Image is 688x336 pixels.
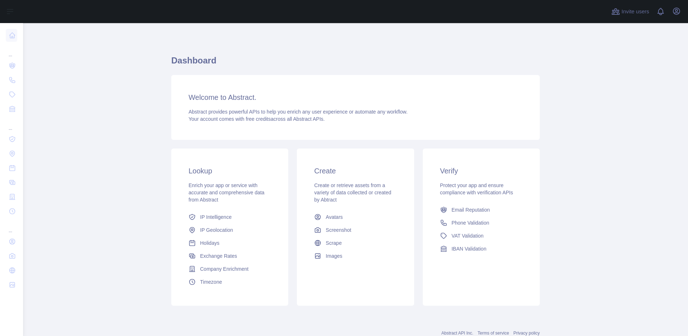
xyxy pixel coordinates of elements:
[437,216,525,229] a: Phone Validation
[311,236,399,249] a: Scrape
[189,116,325,122] span: Your account comes with across all Abstract APIs.
[437,229,525,242] a: VAT Validation
[200,252,237,260] span: Exchange Rates
[186,224,274,236] a: IP Geolocation
[200,226,233,234] span: IP Geolocation
[326,239,341,247] span: Scrape
[326,252,342,260] span: Images
[171,55,540,72] h1: Dashboard
[452,206,490,213] span: Email Reputation
[311,249,399,262] a: Images
[189,92,522,102] h3: Welcome to Abstract.
[311,211,399,224] a: Avatars
[326,226,351,234] span: Screenshot
[200,213,232,221] span: IP Intelligence
[440,182,513,195] span: Protect your app and ensure compliance with verification APIs
[326,213,343,221] span: Avatars
[314,182,391,203] span: Create or retrieve assets from a variety of data collected or created by Abtract
[442,331,474,336] a: Abstract API Inc.
[314,166,397,176] h3: Create
[452,232,484,239] span: VAT Validation
[200,278,222,286] span: Timezone
[186,236,274,249] a: Holidays
[186,211,274,224] a: IP Intelligence
[186,262,274,275] a: Company Enrichment
[477,331,509,336] a: Terms of service
[189,166,271,176] h3: Lookup
[186,249,274,262] a: Exchange Rates
[200,265,249,273] span: Company Enrichment
[610,6,651,17] button: Invite users
[189,182,264,203] span: Enrich your app or service with accurate and comprehensive data from Abstract
[6,219,17,234] div: ...
[246,116,271,122] span: free credits
[452,245,486,252] span: IBAN Validation
[186,275,274,288] a: Timezone
[200,239,219,247] span: Holidays
[513,331,540,336] a: Privacy policy
[621,8,649,16] span: Invite users
[452,219,489,226] span: Phone Validation
[189,109,408,115] span: Abstract provides powerful APIs to help you enrich any user experience or automate any workflow.
[437,203,525,216] a: Email Reputation
[6,43,17,58] div: ...
[437,242,525,255] a: IBAN Validation
[6,117,17,131] div: ...
[311,224,399,236] a: Screenshot
[440,166,522,176] h3: Verify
